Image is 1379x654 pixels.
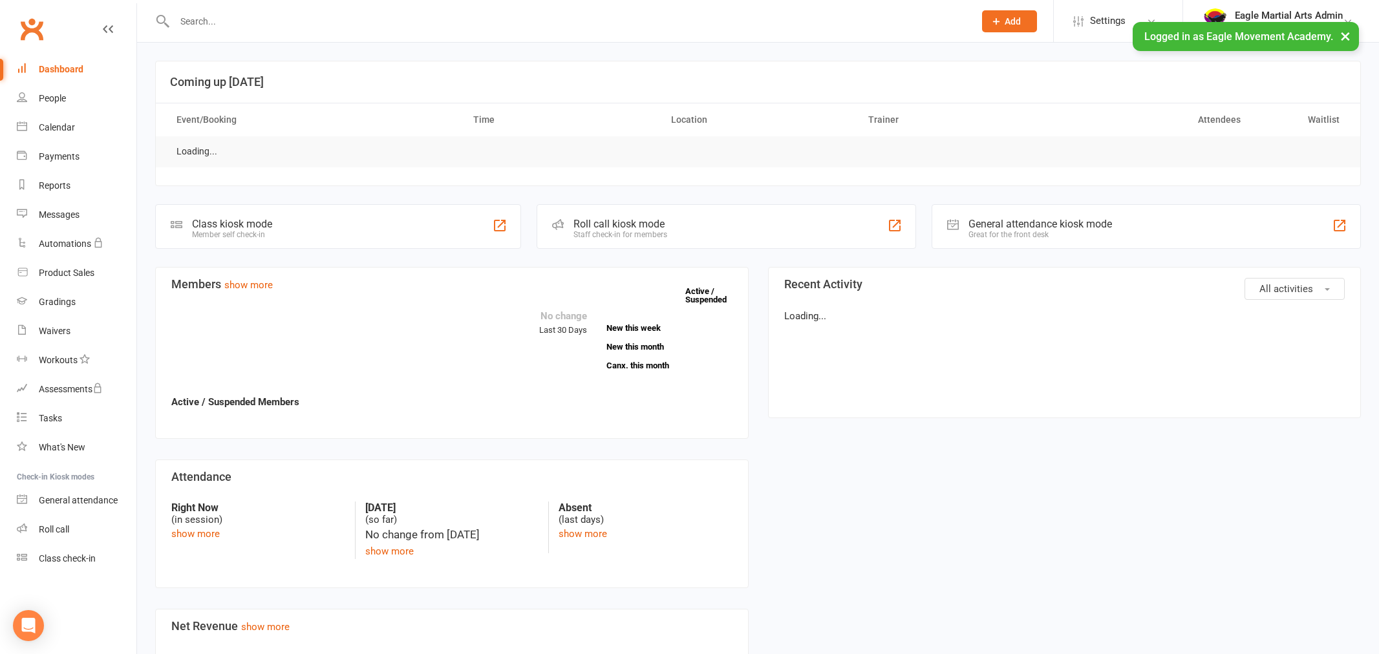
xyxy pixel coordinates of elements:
[165,103,462,136] th: Event/Booking
[39,384,103,394] div: Assessments
[1203,8,1228,34] img: thumb_image1738041739.png
[606,324,732,332] a: New this week
[1259,283,1313,295] span: All activities
[685,277,742,313] a: Active / Suspended
[17,486,136,515] a: General attendance kiosk mode
[1334,22,1357,50] button: ×
[39,64,83,74] div: Dashboard
[17,142,136,171] a: Payments
[170,76,1346,89] h3: Coming up [DATE]
[539,308,587,337] div: Last 30 Days
[16,13,48,45] a: Clubworx
[857,103,1054,136] th: Trainer
[606,361,732,370] a: Canx. this month
[559,528,607,540] a: show more
[171,501,345,526] div: (in session)
[1144,30,1333,43] span: Logged in as Eagle Movement Academy.
[606,343,732,351] a: New this month
[1235,10,1343,21] div: Eagle Martial Arts Admin
[39,180,70,191] div: Reports
[241,621,290,633] a: show more
[1252,103,1351,136] th: Waitlist
[1090,6,1126,36] span: Settings
[17,317,136,346] a: Waivers
[982,10,1037,32] button: Add
[559,501,732,526] div: (last days)
[17,544,136,573] a: Class kiosk mode
[39,268,94,278] div: Product Sales
[539,308,587,324] div: No change
[39,238,91,249] div: Automations
[171,396,299,408] strong: Active / Suspended Members
[17,200,136,229] a: Messages
[17,346,136,375] a: Workouts
[39,553,96,564] div: Class check-in
[17,515,136,544] a: Roll call
[17,433,136,462] a: What's New
[17,404,136,433] a: Tasks
[17,288,136,317] a: Gradings
[39,355,78,365] div: Workouts
[39,93,66,103] div: People
[573,218,667,230] div: Roll call kiosk mode
[1005,16,1021,26] span: Add
[171,501,345,514] strong: Right Now
[39,122,75,132] div: Calendar
[17,375,136,404] a: Assessments
[365,501,539,514] strong: [DATE]
[171,620,732,633] h3: Net Revenue
[365,545,414,557] a: show more
[224,279,273,291] a: show more
[17,258,136,288] a: Product Sales
[462,103,659,136] th: Time
[659,103,857,136] th: Location
[165,136,229,167] td: Loading...
[1054,103,1252,136] th: Attendees
[171,278,732,291] h3: Members
[39,151,80,162] div: Payments
[1235,21,1343,33] div: Eagle Movement Academy
[365,526,539,543] div: No change from [DATE]
[17,55,136,84] a: Dashboard
[784,278,1345,291] h3: Recent Activity
[192,230,272,239] div: Member self check-in
[39,326,70,336] div: Waivers
[39,297,76,307] div: Gradings
[968,230,1112,239] div: Great for the front desk
[968,218,1112,230] div: General attendance kiosk mode
[39,442,85,452] div: What's New
[171,528,220,540] a: show more
[171,12,965,30] input: Search...
[784,308,1345,324] p: Loading...
[39,209,80,220] div: Messages
[1245,278,1345,300] button: All activities
[39,413,62,423] div: Tasks
[17,229,136,258] a: Automations
[559,501,732,514] strong: Absent
[171,470,732,483] h3: Attendance
[365,501,539,526] div: (so far)
[17,171,136,200] a: Reports
[192,218,272,230] div: Class kiosk mode
[573,230,667,239] div: Staff check-in for members
[13,610,44,641] div: Open Intercom Messenger
[17,84,136,113] a: People
[17,113,136,142] a: Calendar
[39,495,118,505] div: General attendance
[39,524,69,534] div: Roll call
